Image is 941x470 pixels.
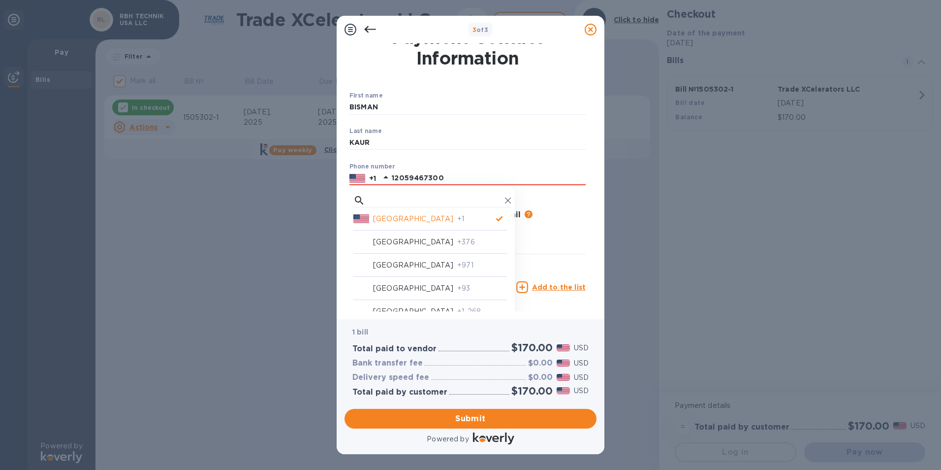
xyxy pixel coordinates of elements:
input: Enter your last name [349,135,586,150]
img: USD [557,344,570,351]
p: [GEOGRAPHIC_DATA] [373,237,453,247]
h3: $0.00 [528,359,553,368]
b: 1 bill [352,328,368,336]
h2: $170.00 [511,341,553,354]
p: +971 [457,260,507,270]
p: Invalid Mobile number [349,187,586,198]
img: AE [353,260,369,270]
p: USD [574,372,589,383]
input: Enter your first name [349,100,586,115]
label: Phone number [349,164,395,169]
label: First name [349,93,382,99]
img: US [353,213,369,224]
p: +1-268 [457,306,507,317]
h3: Bank transfer fee [352,359,423,368]
h3: Total paid by customer [352,388,447,397]
h2: $170.00 [511,385,553,397]
h3: Delivery speed fee [352,373,429,382]
img: AF [353,283,369,294]
p: +1 [457,214,492,224]
p: +376 [457,237,507,247]
p: Powered by [427,434,469,444]
p: [GEOGRAPHIC_DATA] [373,283,453,294]
img: Logo [473,433,514,444]
img: USD [557,387,570,394]
p: +1 [369,173,376,183]
img: US [349,173,365,184]
input: Enter your phone number [392,171,586,186]
img: USD [557,374,570,381]
h1: Payment Contact Information [349,27,586,68]
span: 3 [472,26,476,34]
h3: $0.00 [528,373,553,382]
p: USD [574,358,589,369]
img: AD [353,236,369,247]
b: of 3 [472,26,489,34]
p: USD [574,386,589,396]
img: USD [557,360,570,367]
label: Last name [349,128,382,134]
p: [GEOGRAPHIC_DATA] [373,214,453,224]
p: [GEOGRAPHIC_DATA] [373,306,453,317]
u: Add to the list [532,283,586,291]
img: AG [353,306,369,317]
p: USD [574,343,589,353]
span: Submit [352,413,589,425]
button: Submit [345,409,596,429]
p: +93 [457,283,507,294]
h3: Total paid to vendor [352,344,437,354]
p: [GEOGRAPHIC_DATA] [373,260,453,270]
